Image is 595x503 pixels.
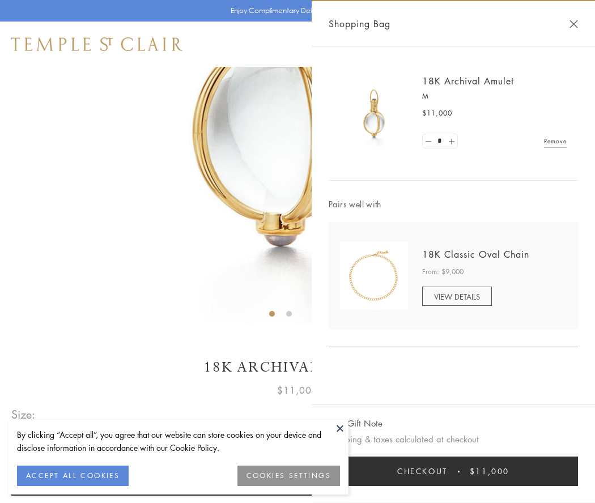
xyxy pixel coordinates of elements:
[329,198,578,211] span: Pairs well with
[434,291,480,302] span: VIEW DETAILS
[329,16,390,31] span: Shopping Bag
[17,466,129,486] button: ACCEPT ALL COOKIES
[340,79,408,147] img: 18K Archival Amulet
[422,248,529,261] a: 18K Classic Oval Chain
[231,5,359,16] p: Enjoy Complimentary Delivery & Returns
[340,242,408,310] img: N88865-OV18
[397,465,448,478] span: Checkout
[11,405,36,424] span: Size:
[422,75,514,87] a: 18K Archival Amulet
[329,416,382,430] button: Add Gift Note
[569,20,578,28] button: Close Shopping Bag
[422,266,464,278] span: From: $9,000
[544,135,567,147] a: Remove
[422,91,567,102] p: M
[17,428,340,454] div: By clicking “Accept all”, you agree that our website can store cookies on your device and disclos...
[329,432,578,446] p: Shipping & taxes calculated at checkout
[445,134,457,148] a: Set quantity to 2
[423,134,434,148] a: Set quantity to 0
[422,108,452,119] span: $11,000
[277,383,318,398] span: $11,000
[329,457,578,486] button: Checkout $11,000
[237,466,340,486] button: COOKIES SETTINGS
[422,287,492,306] a: VIEW DETAILS
[11,37,182,51] img: Temple St. Clair
[470,465,509,478] span: $11,000
[11,357,584,377] h1: 18K Archival Amulet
